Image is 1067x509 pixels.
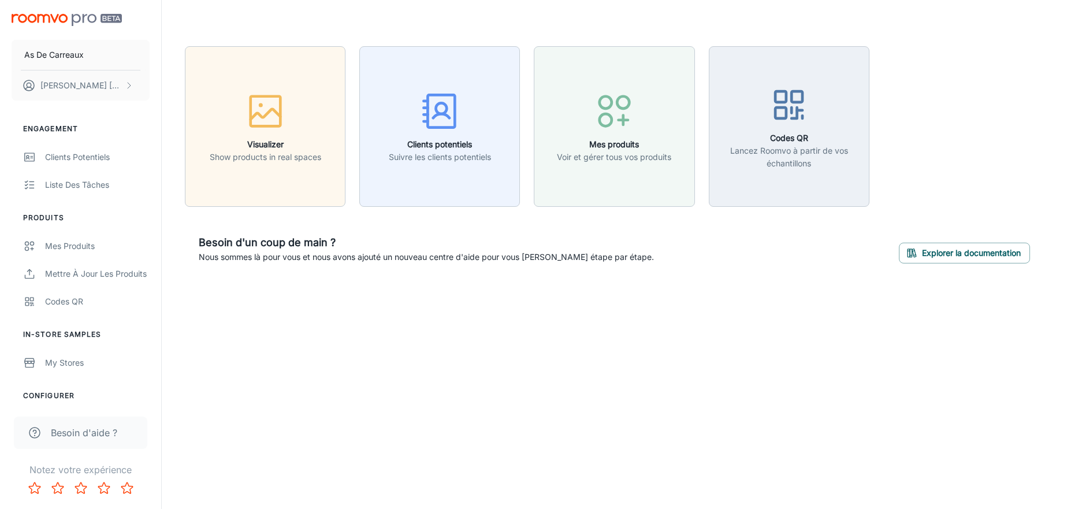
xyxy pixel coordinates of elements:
[716,144,862,170] p: Lancez Roomvo à partir de vos échantillons
[359,46,520,207] button: Clients potentielsSuivre les clients potentiels
[45,179,150,191] div: Liste des tâches
[557,151,671,164] p: Voir et gérer tous vos produits
[557,138,671,151] h6: Mes produits
[389,151,491,164] p: Suivre les clients potentiels
[24,49,84,61] p: As De Carreaux
[45,295,150,308] div: Codes QR
[899,243,1030,263] button: Explorer la documentation
[40,79,122,92] p: [PERSON_NAME] [PERSON_NAME]
[185,46,345,207] button: VisualizerShow products in real spaces
[12,40,150,70] button: As De Carreaux
[534,120,694,131] a: Mes produitsVoir et gérer tous vos produits
[12,70,150,101] button: [PERSON_NAME] [PERSON_NAME]
[45,151,150,164] div: Clients potentiels
[534,46,694,207] button: Mes produitsVoir et gérer tous vos produits
[45,267,150,280] div: Mettre à jour les produits
[899,247,1030,258] a: Explorer la documentation
[12,14,122,26] img: Roomvo PRO Beta
[359,120,520,131] a: Clients potentielsSuivre les clients potentiels
[716,132,862,144] h6: Codes QR
[210,138,321,151] h6: Visualizer
[199,251,654,263] p: Nous sommes là pour vous et nous avons ajouté un nouveau centre d'aide pour vous [PERSON_NAME] ét...
[389,138,491,151] h6: Clients potentiels
[709,120,869,131] a: Codes QRLancez Roomvo à partir de vos échantillons
[709,46,869,207] button: Codes QRLancez Roomvo à partir de vos échantillons
[210,151,321,164] p: Show products in real spaces
[199,235,654,251] h6: Besoin d'un coup de main ?
[45,240,150,252] div: Mes produits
